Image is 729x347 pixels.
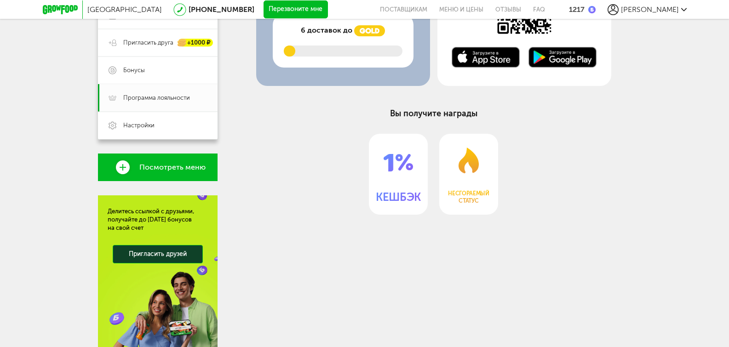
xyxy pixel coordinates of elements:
span: Настройки [123,121,155,130]
span: НЕСГОРАЕМЫЙ СТАТУС [443,190,494,205]
div: +1000 ₽ [178,39,213,47]
a: Пригласить друзей [113,245,203,263]
span: Бонусы [123,66,145,74]
a: Бонусы [98,57,218,84]
img: Доступно в Google Play [528,47,597,68]
a: Пригласить друга +1000 ₽ [98,29,218,57]
a: Настройки [98,112,218,139]
a: [PHONE_NUMBER] [189,5,254,14]
span: Программа лояльности [123,94,190,102]
span: [GEOGRAPHIC_DATA] [87,5,162,14]
img: Доступно в AppStore [451,47,521,68]
img: программа лояльности GrowFood [354,25,385,36]
a: Посмотреть меню [98,154,218,181]
span: Посмотреть меню [139,163,206,171]
span: [PERSON_NAME] [621,5,679,14]
img: bonus_b.cdccf46.png [588,6,596,13]
div: Делитесь ссылкой с друзьями, получайте до [DATE] бонусов на свой счет [108,207,208,232]
div: 1217 [569,5,585,14]
a: Программа лояльности [98,84,218,112]
span: Пригласить друга [123,39,173,47]
span: КЕШБЭК [373,191,424,204]
span: 6 доставок до [301,25,352,36]
button: Перезвоните мне [264,0,328,19]
h2: Вы получите награды [264,108,603,119]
